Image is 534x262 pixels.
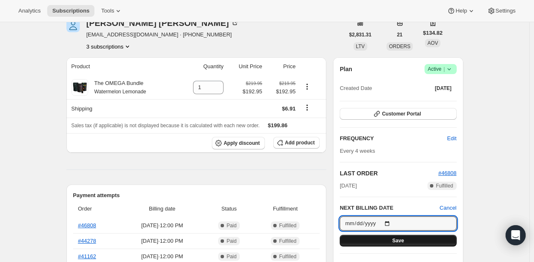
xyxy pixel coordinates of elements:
span: Settings [496,8,516,14]
span: Paid [226,238,236,244]
span: | [443,66,445,72]
span: AOV [427,40,438,46]
th: Quantity [178,57,226,76]
span: 21 [397,31,402,38]
span: Help [455,8,467,14]
small: Watermelon Lemonade [94,89,146,95]
th: Unit Price [226,57,265,76]
span: Subscriptions [52,8,89,14]
div: Open Intercom Messenger [506,225,526,245]
span: [DATE] [435,85,452,92]
small: $219.95 [279,81,295,86]
span: $192.95 [267,87,295,96]
div: [PERSON_NAME] [PERSON_NAME] [86,19,239,27]
img: product img [71,79,88,96]
th: Order [73,200,120,218]
span: [DATE] · 12:00 PM [122,252,202,261]
span: $6.91 [282,105,296,112]
small: $219.95 [246,81,262,86]
span: Fulfilled [279,222,296,229]
button: Shipping actions [300,103,314,112]
button: Help [442,5,480,17]
span: $192.95 [242,87,262,96]
span: Sales tax (if applicable) is not displayed because it is calculated with each new order. [71,123,260,128]
span: Status [207,205,251,213]
button: Subscriptions [47,5,94,17]
span: Billing date [122,205,202,213]
span: Fulfilled [436,182,453,189]
span: [DATE] [340,182,357,190]
span: Tools [101,8,114,14]
div: The OMEGA Bundle [88,79,146,96]
button: Product actions [300,82,314,91]
th: Product [66,57,178,76]
button: Tools [96,5,127,17]
button: Add product [273,137,320,149]
span: [DATE] · 12:00 PM [122,221,202,230]
span: Active [428,65,453,73]
button: Cancel [440,204,456,212]
h2: LAST ORDER [340,169,438,177]
span: Save [392,237,404,244]
a: #46808 [438,170,456,176]
h2: Payment attempts [73,191,320,200]
span: Apply discount [224,140,260,146]
span: Fulfillment [256,205,315,213]
span: LTV [356,44,365,49]
span: Paid [226,222,236,229]
span: Every 4 weeks [340,148,375,154]
span: $2,831.31 [349,31,371,38]
button: Apply discount [212,137,265,149]
a: #46808 [78,222,96,229]
button: 21 [392,29,407,41]
button: Product actions [86,42,132,51]
span: Analytics [18,8,41,14]
h2: Plan [340,65,352,73]
button: Customer Portal [340,108,456,120]
th: Shipping [66,99,178,118]
th: Price [264,57,298,76]
span: Fulfilled [279,238,296,244]
a: #41162 [78,253,96,259]
span: Suzanne Houde [66,19,80,32]
button: Edit [442,132,461,145]
span: ORDERS [389,44,410,49]
span: Created Date [340,84,372,92]
span: Customer Portal [382,110,421,117]
a: #44278 [78,238,96,244]
span: Paid [226,253,236,260]
button: [DATE] [430,82,457,94]
span: $134.82 [423,29,442,37]
h2: NEXT BILLING DATE [340,204,440,212]
span: Add product [285,139,315,146]
span: Edit [447,134,456,143]
span: Fulfilled [279,253,296,260]
button: Save [340,235,456,247]
button: Analytics [13,5,46,17]
span: [DATE] · 12:00 PM [122,237,202,245]
h2: FREQUENCY [340,134,447,143]
span: $199.86 [268,122,287,128]
button: #46808 [438,169,456,177]
span: [EMAIL_ADDRESS][DOMAIN_NAME] · [PHONE_NUMBER] [86,31,239,39]
button: $2,831.31 [344,29,376,41]
button: Settings [482,5,521,17]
